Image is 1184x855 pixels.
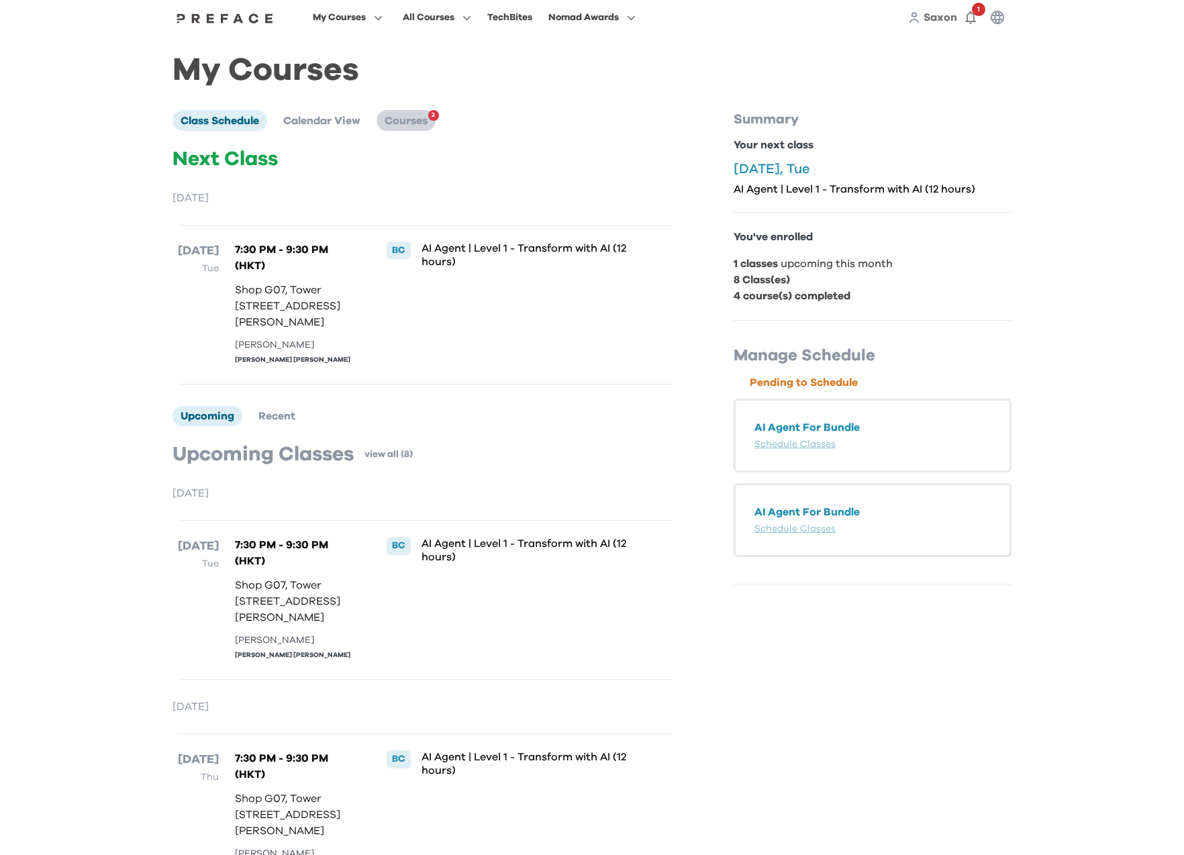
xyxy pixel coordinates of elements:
[734,137,1012,153] p: Your next class
[750,374,1012,391] p: Pending to Schedule
[734,345,1012,366] p: Manage Schedule
[924,12,957,23] span: Saxon
[178,769,219,785] p: Thu
[178,556,219,572] p: Tue
[235,577,358,625] p: Shop G07, Tower [STREET_ADDRESS][PERSON_NAME]
[754,440,836,449] a: Schedule Classes
[754,524,836,534] a: Schedule Classes
[734,258,778,269] b: 1 classes
[172,442,354,466] p: Upcoming Classes
[178,750,219,769] p: [DATE]
[364,448,413,461] a: view all (8)
[283,115,360,126] span: Calendar View
[178,260,219,276] p: Tue
[385,115,428,126] span: Courses
[235,242,358,274] p: 7:30 PM - 9:30 PM (HKT)
[235,650,358,660] div: [PERSON_NAME] [PERSON_NAME]
[972,3,985,16] span: 1
[548,9,619,26] span: Nomad Awards
[258,411,295,421] span: Recent
[422,537,628,564] p: AI Agent | Level 1 - Transform with AI (12 hours)
[235,282,358,330] p: Shop G07, Tower [STREET_ADDRESS][PERSON_NAME]
[172,190,677,206] p: [DATE]
[172,63,1012,78] h1: My Courses
[173,12,277,23] a: Preface Logo
[422,750,628,777] p: AI Agent | Level 1 - Transform with AI (12 hours)
[172,485,677,501] p: [DATE]
[734,274,790,285] b: 8 Class(es)
[235,355,358,365] div: [PERSON_NAME] [PERSON_NAME]
[178,242,219,260] p: [DATE]
[487,9,532,26] div: TechBites
[754,504,991,520] p: AI Agent For Bundle
[387,750,411,768] div: BC
[235,634,358,648] div: [PERSON_NAME]
[181,411,234,421] span: Upcoming
[544,9,640,26] button: Nomad Awards
[172,699,677,715] p: [DATE]
[734,291,850,301] b: 4 course(s) completed
[734,110,1012,129] p: Summary
[178,537,219,556] p: [DATE]
[432,107,435,123] span: 2
[399,9,475,26] button: All Courses
[172,147,677,171] p: Next Class
[734,161,1012,177] p: [DATE], Tue
[309,9,387,26] button: My Courses
[754,419,991,436] p: AI Agent For Bundle
[181,115,259,126] span: Class Schedule
[235,338,358,352] div: [PERSON_NAME]
[422,242,628,268] p: AI Agent | Level 1 - Transform with AI (12 hours)
[924,9,957,26] a: Saxon
[235,750,358,783] p: 7:30 PM - 9:30 PM (HKT)
[734,256,1012,272] p: upcoming this month
[313,9,366,26] span: My Courses
[387,537,411,554] div: BC
[173,13,277,23] img: Preface Logo
[235,537,358,569] p: 7:30 PM - 9:30 PM (HKT)
[957,4,984,31] button: 1
[387,242,411,259] div: BC
[734,183,1012,196] p: AI Agent | Level 1 - Transform with AI (12 hours)
[734,229,1012,245] p: You've enrolled
[403,9,454,26] span: All Courses
[235,791,358,839] p: Shop G07, Tower [STREET_ADDRESS][PERSON_NAME]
